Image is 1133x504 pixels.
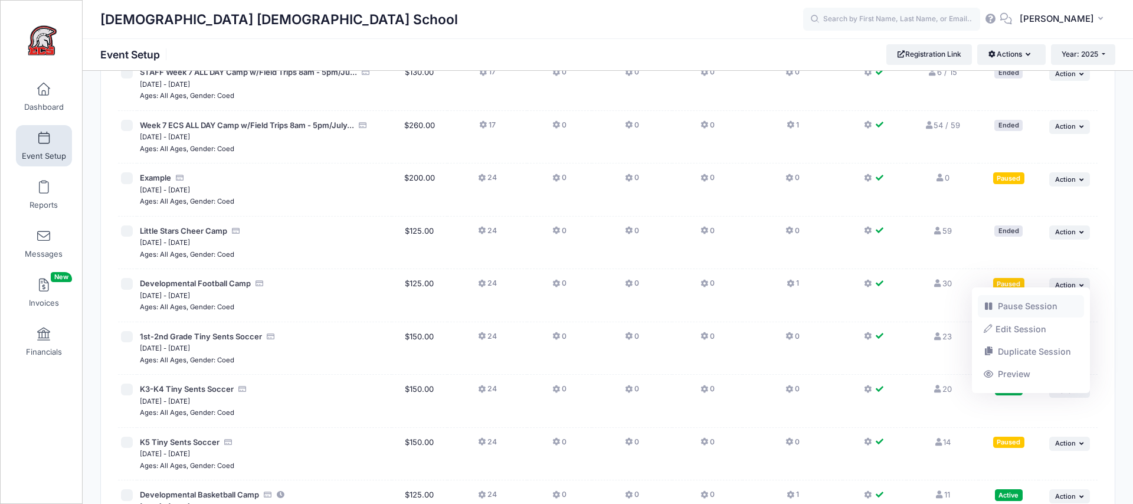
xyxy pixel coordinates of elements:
[552,384,566,401] button: 0
[140,226,227,235] span: Little Stars Cheer Camp
[392,111,448,164] td: $260.00
[700,172,715,189] button: 0
[25,249,63,259] span: Messages
[625,278,639,295] button: 0
[140,250,234,258] small: Ages: All Ages, Gender: Coed
[928,67,957,77] a: 6 / 15
[978,341,1085,363] a: Duplicate Session
[785,225,800,243] button: 0
[978,295,1085,318] a: Pause Session
[1012,6,1115,33] button: [PERSON_NAME]
[140,344,190,352] small: [DATE] - [DATE]
[16,321,72,362] a: Financials
[140,197,234,205] small: Ages: All Ages, Gender: Coed
[100,48,170,61] h1: Event Setup
[935,490,950,499] a: 11
[358,122,367,129] i: Accepting Credit Card Payments
[1055,175,1076,184] span: Action
[625,172,639,189] button: 0
[935,173,949,182] a: 0
[1049,278,1091,292] button: Action
[700,331,715,348] button: 0
[478,172,497,189] button: 24
[787,120,799,137] button: 1
[140,80,190,89] small: [DATE] - [DATE]
[994,67,1023,78] div: Ended
[30,200,58,210] span: Reports
[51,272,72,282] span: New
[140,332,262,341] span: 1st-2nd Grade Tiny Sents Soccer
[175,174,184,182] i: Accepting Credit Card Payments
[140,120,354,130] span: Week 7 ECS ALL DAY Camp w/Field Trips 8am - 5pm/July...
[1055,122,1076,130] span: Action
[479,120,496,137] button: 17
[994,225,1023,237] div: Ended
[1051,44,1115,64] button: Year: 2025
[625,331,639,348] button: 0
[263,491,272,499] i: Accepting Credit Card Payments
[22,151,66,161] span: Event Setup
[552,437,566,454] button: 0
[266,333,275,341] i: Accepting Credit Card Payments
[392,375,448,428] td: $150.00
[993,172,1024,184] div: Paused
[933,226,952,235] a: 59
[1049,120,1091,134] button: Action
[16,125,72,166] a: Event Setup
[625,120,639,137] button: 0
[700,225,715,243] button: 0
[785,172,800,189] button: 0
[276,491,286,499] i: This session is currently scheduled to pause registration at 17:00 PM America/New York on 10/17/2...
[625,67,639,84] button: 0
[978,363,1085,385] a: Preview
[361,68,370,76] i: Accepting Credit Card Payments
[140,356,234,364] small: Ages: All Ages, Gender: Coed
[140,145,234,153] small: Ages: All Ages, Gender: Coed
[140,292,190,300] small: [DATE] - [DATE]
[552,172,566,189] button: 0
[1049,437,1091,451] button: Action
[625,384,639,401] button: 0
[140,450,190,458] small: [DATE] - [DATE]
[552,120,566,137] button: 0
[1049,67,1091,81] button: Action
[392,163,448,217] td: $200.00
[392,322,448,375] td: $150.00
[223,438,233,446] i: Accepting Credit Card Payments
[140,238,190,247] small: [DATE] - [DATE]
[785,331,800,348] button: 0
[552,225,566,243] button: 0
[993,437,1024,448] div: Paused
[392,428,448,481] td: $150.00
[803,8,980,31] input: Search by First Name, Last Name, or Email...
[1020,12,1094,25] span: [PERSON_NAME]
[1055,492,1076,500] span: Action
[552,278,566,295] button: 0
[478,384,497,401] button: 24
[1049,172,1091,186] button: Action
[140,67,357,77] span: STAFF Week 7 ALL DAY Camp w/Field Trips 8am - 5pm/Ju...
[785,437,800,454] button: 0
[24,102,64,112] span: Dashboard
[29,298,59,308] span: Invoices
[16,174,72,215] a: Reports
[140,303,234,311] small: Ages: All Ages, Gender: Coed
[140,490,259,499] span: Developmental Basketball Camp
[625,437,639,454] button: 0
[392,217,448,270] td: $125.00
[1,12,83,68] a: Evangelical Christian School
[625,225,639,243] button: 0
[933,384,952,394] a: 20
[20,18,64,63] img: Evangelical Christian School
[785,384,800,401] button: 0
[237,385,247,393] i: Accepting Credit Card Payments
[787,278,799,295] button: 1
[16,76,72,117] a: Dashboard
[785,67,800,84] button: 0
[993,278,1024,289] div: Paused
[552,331,566,348] button: 0
[140,384,234,394] span: K3-K4 Tiny Sents Soccer
[392,58,448,111] td: $130.00
[140,397,190,405] small: [DATE] - [DATE]
[1049,489,1091,503] button: Action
